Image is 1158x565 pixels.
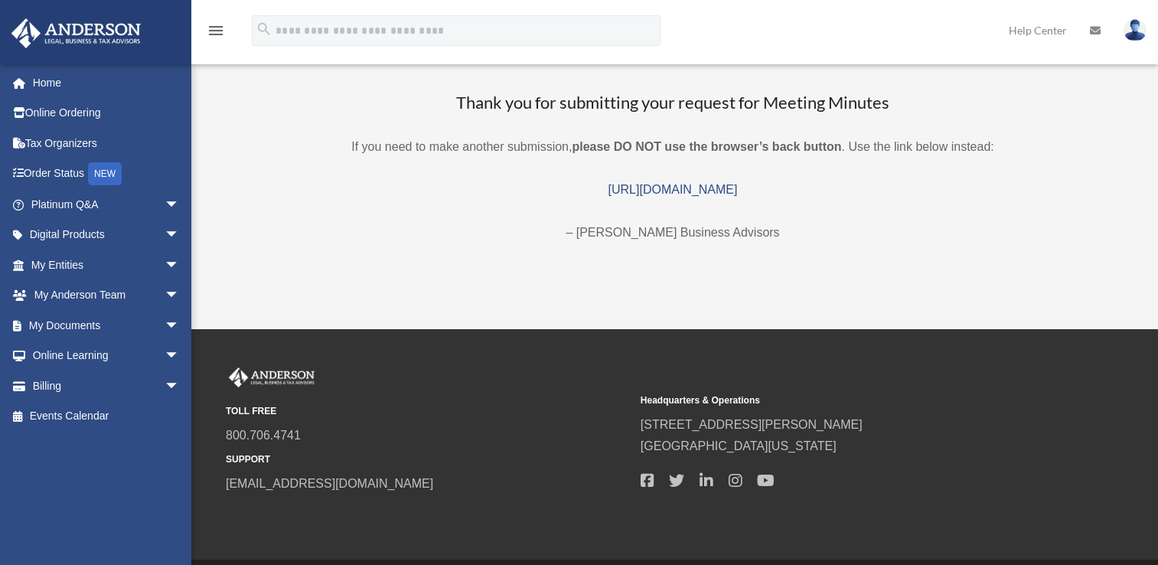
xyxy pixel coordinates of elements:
span: arrow_drop_down [165,341,195,372]
b: please DO NOT use the browser’s back button [572,140,841,153]
a: Billingarrow_drop_down [11,371,203,401]
i: search [256,21,272,38]
a: menu [207,27,225,40]
a: My Anderson Teamarrow_drop_down [11,280,203,311]
a: Platinum Q&Aarrow_drop_down [11,189,203,220]
small: TOLL FREE [226,403,630,420]
span: arrow_drop_down [165,371,195,402]
a: My Entitiesarrow_drop_down [11,250,203,280]
a: Order StatusNEW [11,158,203,190]
small: SUPPORT [226,452,630,468]
a: Digital Productsarrow_drop_down [11,220,203,250]
a: My Documentsarrow_drop_down [11,310,203,341]
small: Headquarters & Operations [641,393,1045,409]
a: [STREET_ADDRESS][PERSON_NAME] [641,418,863,431]
a: [EMAIL_ADDRESS][DOMAIN_NAME] [226,477,433,490]
span: arrow_drop_down [165,220,195,251]
img: User Pic [1124,19,1147,41]
a: Events Calendar [11,401,203,432]
div: NEW [88,162,122,185]
p: If you need to make another submission, . Use the link below instead: [207,136,1139,158]
img: Anderson Advisors Platinum Portal [226,367,318,387]
p: – [PERSON_NAME] Business Advisors [207,222,1139,243]
span: arrow_drop_down [165,250,195,281]
h3: Thank you for submitting your request for Meeting Minutes [207,91,1139,115]
span: arrow_drop_down [165,310,195,341]
a: [GEOGRAPHIC_DATA][US_STATE] [641,439,837,452]
a: Online Ordering [11,98,203,129]
i: menu [207,21,225,40]
span: arrow_drop_down [165,189,195,220]
a: [URL][DOMAIN_NAME] [608,183,738,196]
a: Home [11,67,203,98]
span: arrow_drop_down [165,280,195,312]
img: Anderson Advisors Platinum Portal [7,18,145,48]
a: 800.706.4741 [226,429,301,442]
a: Tax Organizers [11,128,203,158]
a: Online Learningarrow_drop_down [11,341,203,371]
